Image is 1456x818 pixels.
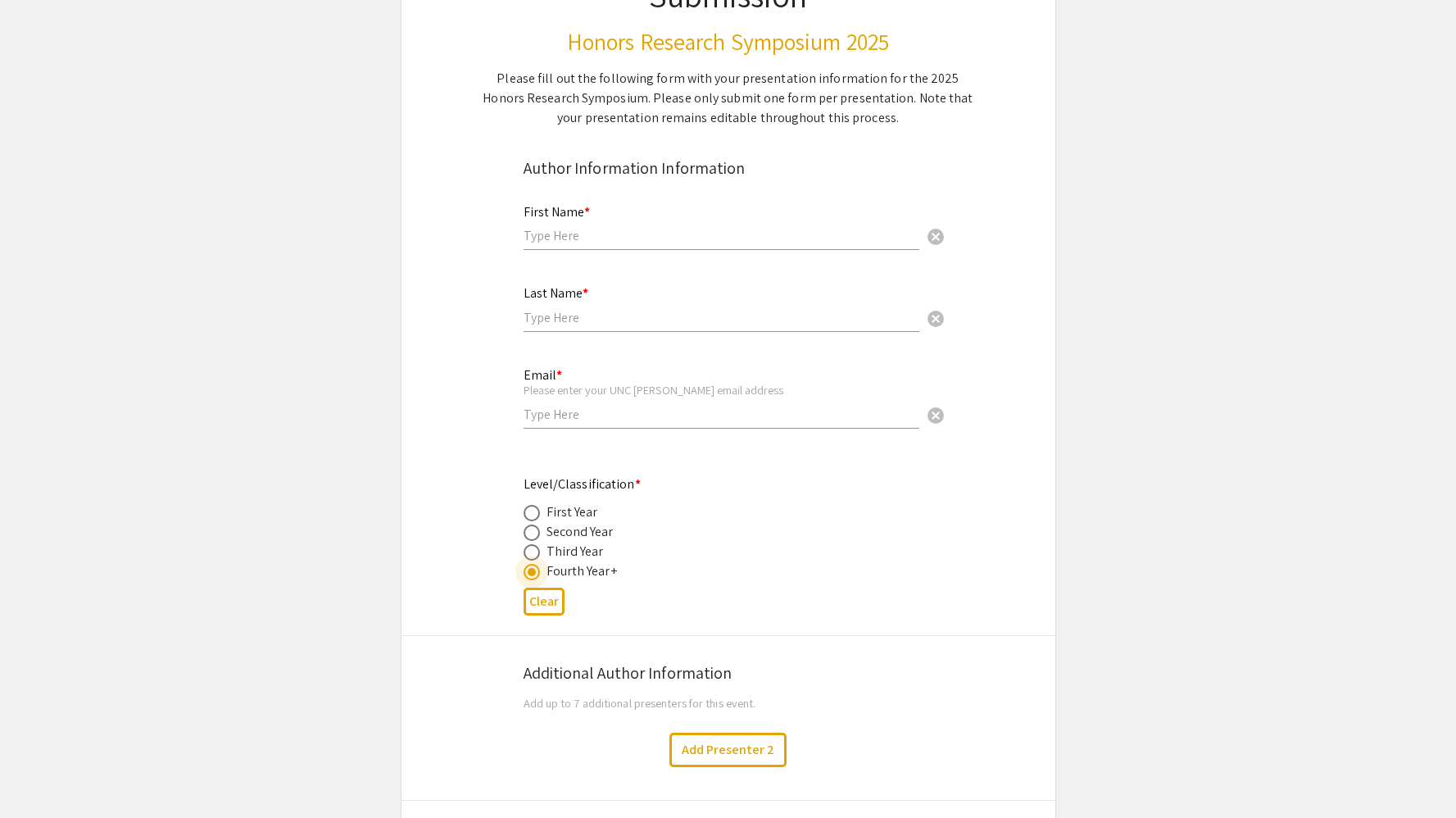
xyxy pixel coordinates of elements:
span: Add up to 7 additional presenters for this event. [524,695,756,711]
mat-label: First Name [524,203,590,220]
div: Author Information Information [524,156,933,180]
div: Fourth Year+ [547,561,617,581]
div: First Year [547,502,598,522]
span: cancel [926,406,946,425]
button: Clear [919,220,952,252]
iframe: Chat [12,744,70,806]
div: Please fill out the following form with your presentation information for the 2025 Honors Researc... [481,69,976,128]
div: Third Year [547,542,604,561]
button: Clear [919,398,952,430]
span: cancel [926,309,946,329]
mat-label: Level/Classification [524,475,641,493]
button: Clear [919,302,952,334]
mat-label: Email [524,366,562,384]
div: Second Year [547,522,614,542]
button: Add Presenter 2 [669,733,787,767]
h3: Honors Research Symposium 2025 [481,28,976,56]
div: Please enter your UNC [PERSON_NAME] email address [524,383,919,398]
input: Type Here [524,406,919,423]
input: Type Here [524,227,919,244]
div: Additional Author Information [524,661,933,685]
button: Clear [524,588,565,615]
mat-label: Last Name [524,284,588,302]
input: Type Here [524,309,919,326]
span: cancel [926,227,946,247]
